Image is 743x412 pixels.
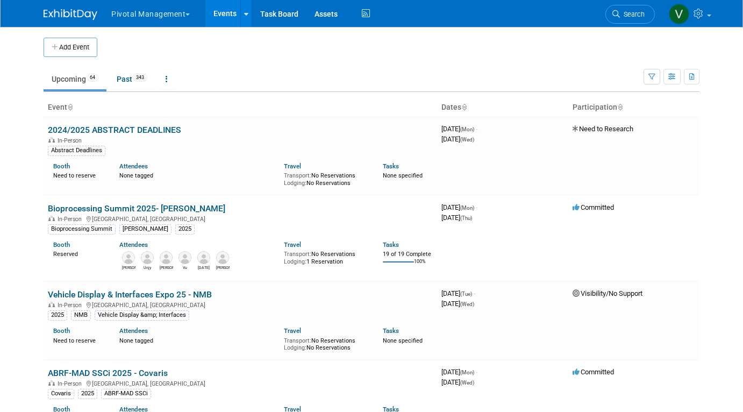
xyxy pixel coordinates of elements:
[141,251,154,264] img: Unjy Park
[460,126,474,132] span: (Mon)
[460,370,474,375] span: (Mon)
[122,264,135,271] div: Omar El-Ghouch
[414,259,426,273] td: 100%
[197,264,211,271] div: Raja Srinivas
[441,214,472,222] span: [DATE]
[119,170,276,180] div: None tagged
[284,180,306,187] span: Lodging:
[160,251,173,264] img: Traci Haddock
[87,74,98,82] span: 64
[284,337,311,344] span: Transport:
[119,224,172,234] div: [PERSON_NAME]
[119,335,276,345] div: None tagged
[441,125,477,133] span: [DATE]
[78,389,97,399] div: 2025
[460,301,474,307] span: (Wed)
[461,103,467,111] a: Sort by Start Date
[58,302,85,309] span: In-Person
[175,224,195,234] div: 2025
[568,98,699,117] th: Participation
[48,389,74,399] div: Covaris
[441,135,474,143] span: [DATE]
[133,74,147,82] span: 343
[573,125,633,133] span: Need to Research
[53,241,70,248] a: Booth
[44,38,97,57] button: Add Event
[284,327,301,335] a: Travel
[58,216,85,223] span: In-Person
[178,264,192,271] div: Vu Nguyen
[383,337,423,344] span: None specified
[284,172,311,179] span: Transport:
[48,302,55,307] img: In-Person Event
[383,162,399,170] a: Tasks
[197,251,210,264] img: Raja Srinivas
[160,264,173,271] div: Traci Haddock
[383,251,433,258] div: 19 of 19 Complete
[48,380,55,386] img: In-Person Event
[460,215,472,221] span: (Thu)
[48,368,168,378] a: ABRF-MAD SSCi 2025 - Covaris
[437,98,568,117] th: Dates
[44,9,97,20] img: ExhibitDay
[53,335,103,345] div: Need to reserve
[48,300,433,309] div: [GEOGRAPHIC_DATA], [GEOGRAPHIC_DATA]
[460,380,474,386] span: (Wed)
[284,251,311,258] span: Transport:
[71,310,91,320] div: NMB
[474,289,475,297] span: -
[476,125,477,133] span: -
[573,368,614,376] span: Committed
[53,170,103,180] div: Need to reserve
[48,125,181,135] a: 2024/2025 ABSTRACT DEADLINES
[48,214,433,223] div: [GEOGRAPHIC_DATA], [GEOGRAPHIC_DATA]
[44,69,106,89] a: Upcoming64
[48,224,116,234] div: Bioprocessing Summit
[284,241,301,248] a: Travel
[53,162,70,170] a: Booth
[58,137,85,144] span: In-Person
[441,203,477,211] span: [DATE]
[67,103,73,111] a: Sort by Event Name
[119,162,148,170] a: Attendees
[383,172,423,179] span: None specified
[284,335,367,352] div: No Reservations No Reservations
[460,205,474,211] span: (Mon)
[620,10,645,18] span: Search
[441,300,474,308] span: [DATE]
[216,251,229,264] img: Kevin LeShane
[284,248,367,265] div: No Reservations 1 Reservation
[178,251,191,264] img: Vu Nguyen
[48,203,225,214] a: Bioprocessing Summit 2025- [PERSON_NAME]
[573,289,642,297] span: Visibility/No Support
[441,378,474,386] span: [DATE]
[48,146,105,155] div: Abstract Deadlines
[95,310,189,320] div: Vehicle Display &amp; Interfaces
[669,4,689,24] img: Valerie Weld
[476,368,477,376] span: -
[48,310,67,320] div: 2025
[216,264,230,271] div: Kevin LeShane
[441,289,475,297] span: [DATE]
[53,327,70,335] a: Booth
[383,241,399,248] a: Tasks
[122,251,135,264] img: Omar El-Ghouch
[383,327,399,335] a: Tasks
[48,216,55,221] img: In-Person Event
[441,368,477,376] span: [DATE]
[617,103,623,111] a: Sort by Participation Type
[284,170,367,187] div: No Reservations No Reservations
[476,203,477,211] span: -
[119,241,148,248] a: Attendees
[119,327,148,335] a: Attendees
[44,98,437,117] th: Event
[53,248,103,258] div: Reserved
[284,258,306,265] span: Lodging:
[48,137,55,143] img: In-Person Event
[284,344,306,351] span: Lodging:
[48,379,433,387] div: [GEOGRAPHIC_DATA], [GEOGRAPHIC_DATA]
[605,5,655,24] a: Search
[284,162,301,170] a: Travel
[48,289,212,300] a: Vehicle Display & Interfaces Expo 25 - NMB
[573,203,614,211] span: Committed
